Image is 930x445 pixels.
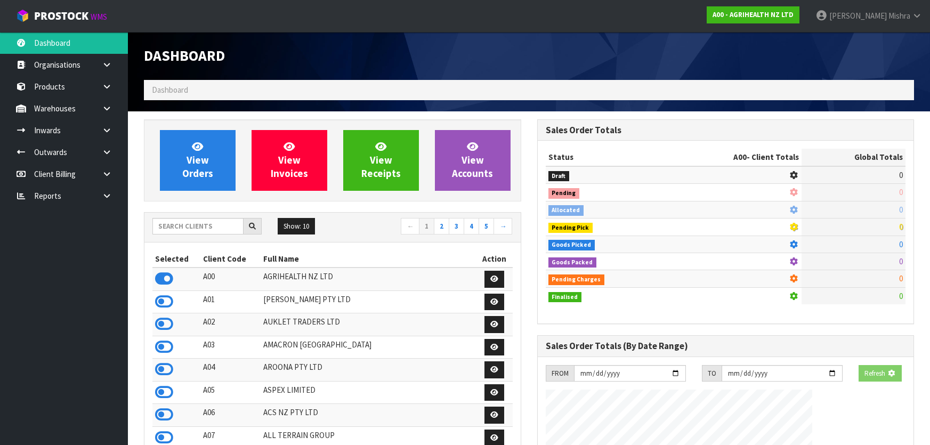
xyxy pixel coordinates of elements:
a: ViewOrders [160,130,236,191]
span: ProStock [34,9,88,23]
nav: Page navigation [341,218,513,237]
strong: A00 - AGRIHEALTH NZ LTD [713,10,794,19]
th: Selected [152,250,200,268]
a: ← [401,218,419,235]
span: 0 [899,291,903,301]
span: View Accounts [452,140,493,180]
span: Dashboard [144,46,225,65]
span: 0 [899,222,903,232]
span: Goods Picked [548,240,595,250]
button: Show: 10 [278,218,315,235]
h3: Sales Order Totals (By Date Range) [546,341,906,351]
th: Status [546,149,665,166]
td: AGRIHEALTH NZ LTD [261,268,476,290]
td: AMACRON [GEOGRAPHIC_DATA] [261,336,476,359]
span: Dashboard [152,85,188,95]
td: A03 [200,336,260,359]
span: View Orders [182,140,213,180]
a: 5 [479,218,494,235]
span: [PERSON_NAME] [829,11,887,21]
a: → [494,218,512,235]
th: - Client Totals [665,149,802,166]
span: Allocated [548,205,584,216]
span: View Invoices [271,140,308,180]
a: 1 [419,218,434,235]
a: ViewInvoices [252,130,327,191]
span: 0 [899,273,903,284]
th: Full Name [261,250,476,268]
div: FROM [546,365,574,382]
span: Draft [548,171,570,182]
span: 0 [899,256,903,266]
span: Pending [548,188,580,199]
span: 0 [899,205,903,215]
td: AROONA PTY LTD [261,359,476,382]
span: Goods Packed [548,257,597,268]
img: cube-alt.png [16,9,29,22]
span: Pending Pick [548,223,593,233]
td: AUKLET TRADERS LTD [261,313,476,336]
a: ViewAccounts [435,130,511,191]
td: A04 [200,359,260,382]
td: A05 [200,381,260,404]
a: A00 - AGRIHEALTH NZ LTD [707,6,799,23]
td: A06 [200,404,260,427]
th: Client Code [200,250,260,268]
a: ViewReceipts [343,130,419,191]
div: TO [702,365,722,382]
span: Finalised [548,292,582,303]
input: Search clients [152,218,244,234]
a: 4 [464,218,479,235]
a: 3 [449,218,464,235]
h3: Sales Order Totals [546,125,906,135]
td: A00 [200,268,260,290]
a: 2 [434,218,449,235]
td: A02 [200,313,260,336]
td: [PERSON_NAME] PTY LTD [261,290,476,313]
span: Mishra [888,11,910,21]
span: A00 [733,152,747,162]
span: Pending Charges [548,274,605,285]
th: Global Totals [802,149,905,166]
button: Refresh [859,365,901,382]
th: Action [476,250,513,268]
td: A01 [200,290,260,313]
span: 0 [899,187,903,197]
small: WMS [91,12,107,22]
span: View Receipts [361,140,401,180]
span: 0 [899,239,903,249]
span: 0 [899,170,903,180]
td: ACS NZ PTY LTD [261,404,476,427]
td: ASPEX LIMITED [261,381,476,404]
